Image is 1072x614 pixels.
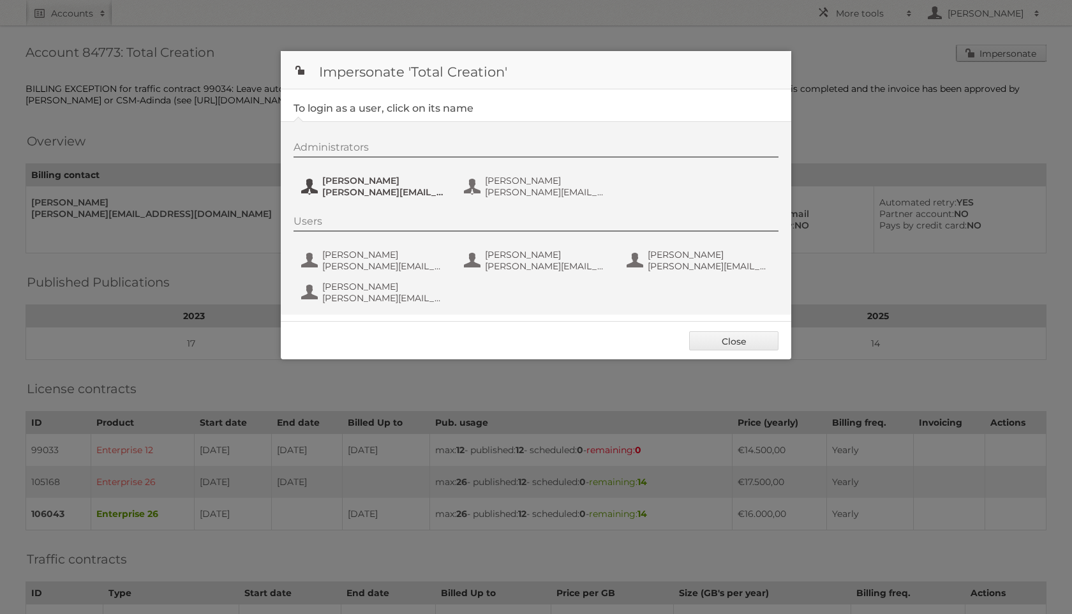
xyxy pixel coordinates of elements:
div: Administrators [294,141,778,158]
span: [PERSON_NAME][EMAIL_ADDRESS][DOMAIN_NAME] [485,186,609,198]
span: [PERSON_NAME][EMAIL_ADDRESS][DOMAIN_NAME] [648,260,771,272]
button: [PERSON_NAME] [PERSON_NAME][EMAIL_ADDRESS][DOMAIN_NAME] [463,248,613,273]
legend: To login as a user, click on its name [294,102,473,114]
button: [PERSON_NAME] [PERSON_NAME][EMAIL_ADDRESS][DOMAIN_NAME] [300,280,450,305]
span: [PERSON_NAME] [322,249,446,260]
span: [PERSON_NAME][EMAIL_ADDRESS][DOMAIN_NAME] [322,260,446,272]
span: [PERSON_NAME] [322,281,446,292]
button: [PERSON_NAME] [PERSON_NAME][EMAIL_ADDRESS][DOMAIN_NAME] [300,248,450,273]
span: [PERSON_NAME][EMAIL_ADDRESS][DOMAIN_NAME] [322,186,446,198]
span: [PERSON_NAME] [485,249,609,260]
button: [PERSON_NAME] [PERSON_NAME][EMAIL_ADDRESS][DOMAIN_NAME] [300,174,450,199]
span: [PERSON_NAME] [485,175,609,186]
span: [PERSON_NAME] [322,175,446,186]
span: [PERSON_NAME][EMAIL_ADDRESS][DOMAIN_NAME] [322,292,446,304]
h1: Impersonate 'Total Creation' [281,51,791,89]
span: [PERSON_NAME] [648,249,771,260]
div: Users [294,215,778,232]
span: [PERSON_NAME][EMAIL_ADDRESS][DOMAIN_NAME] [485,260,609,272]
button: [PERSON_NAME] [PERSON_NAME][EMAIL_ADDRESS][DOMAIN_NAME] [463,174,613,199]
a: Close [689,331,778,350]
button: [PERSON_NAME] [PERSON_NAME][EMAIL_ADDRESS][DOMAIN_NAME] [625,248,775,273]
